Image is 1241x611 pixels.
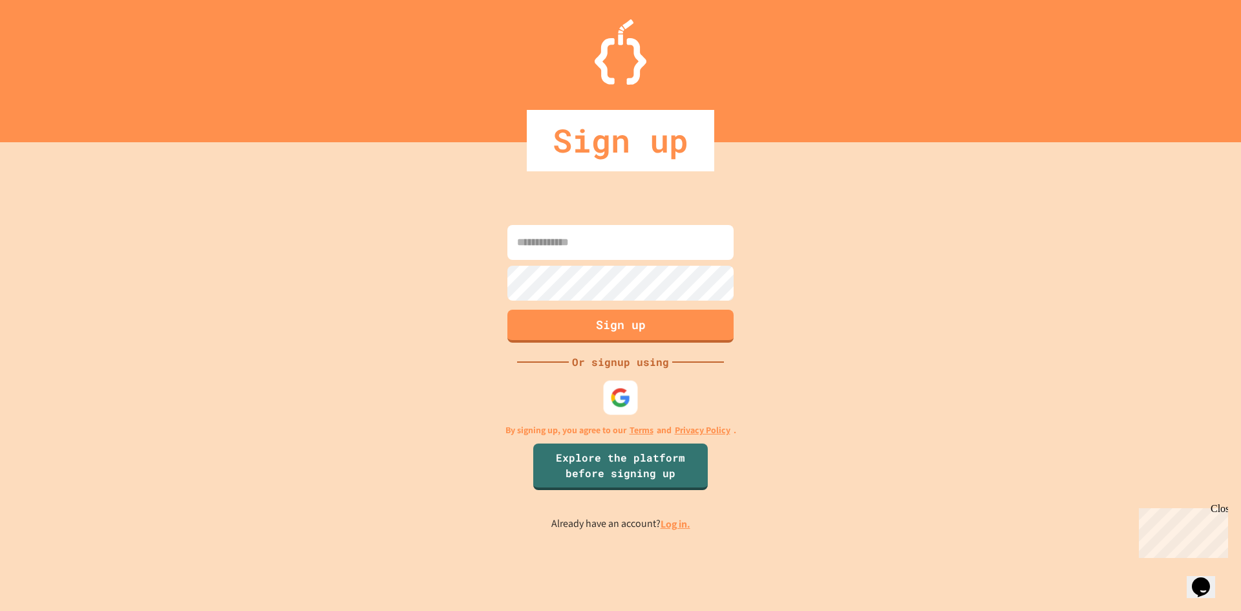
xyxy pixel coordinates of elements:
img: Logo.svg [595,19,646,85]
p: By signing up, you agree to our and . [505,423,736,437]
iframe: chat widget [1187,559,1228,598]
img: google-icon.svg [610,387,631,408]
p: Already have an account? [551,516,690,532]
div: Chat with us now!Close [5,5,89,82]
div: Sign up [527,110,714,171]
a: Privacy Policy [675,423,730,437]
a: Explore the platform before signing up [533,444,708,490]
a: Log in. [661,517,690,531]
button: Sign up [507,310,734,343]
a: Terms [630,423,653,437]
iframe: chat widget [1134,503,1228,558]
div: Or signup using [569,354,672,370]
